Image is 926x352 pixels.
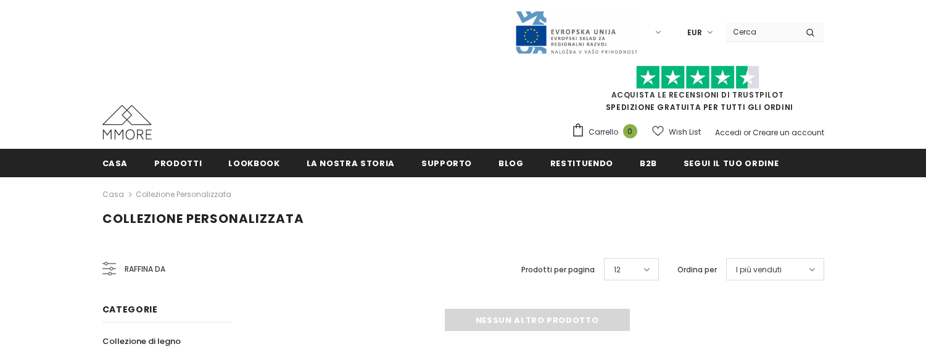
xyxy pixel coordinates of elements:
[102,149,128,177] a: Casa
[636,65,759,90] img: Fidati di Pilot Stars
[571,123,643,141] a: Carrello 0
[684,149,779,177] a: Segui il tuo ordine
[715,127,742,138] a: Accedi
[614,264,621,276] span: 12
[640,157,657,169] span: B2B
[136,189,231,199] a: Collezione personalizzata
[307,149,395,177] a: La nostra storia
[421,149,472,177] a: supporto
[498,157,524,169] span: Blog
[550,149,613,177] a: Restituendo
[652,121,701,143] a: Wish List
[687,27,702,39] span: EUR
[521,264,595,276] label: Prodotti per pagina
[669,126,701,138] span: Wish List
[753,127,824,138] a: Creare un account
[684,157,779,169] span: Segui il tuo ordine
[102,330,181,352] a: Collezione di legno
[102,105,152,140] img: Casi MMORE
[550,157,613,169] span: Restituendo
[623,124,637,138] span: 0
[228,149,279,177] a: Lookbook
[102,157,128,169] span: Casa
[102,187,124,202] a: Casa
[515,10,638,55] img: Javni Razpis
[743,127,751,138] span: or
[515,27,638,37] a: Javni Razpis
[421,157,472,169] span: supporto
[571,71,824,112] span: SPEDIZIONE GRATUITA PER TUTTI GLI ORDINI
[640,149,657,177] a: B2B
[589,126,618,138] span: Carrello
[102,335,181,347] span: Collezione di legno
[125,262,165,276] span: Raffina da
[154,149,202,177] a: Prodotti
[102,303,158,316] span: Categorie
[677,264,717,276] label: Ordina per
[102,210,304,227] span: Collezione personalizzata
[498,149,524,177] a: Blog
[154,157,202,169] span: Prodotti
[611,90,784,100] a: Acquista le recensioni di TrustPilot
[307,157,395,169] span: La nostra storia
[736,264,782,276] span: I più venduti
[726,23,796,41] input: Search Site
[228,157,279,169] span: Lookbook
